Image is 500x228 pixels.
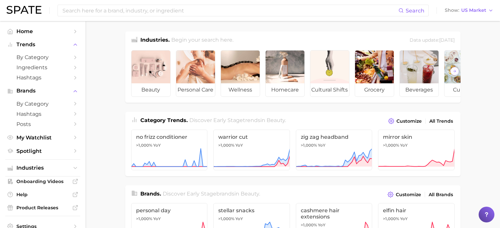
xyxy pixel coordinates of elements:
[16,178,69,184] span: Onboarding Videos
[443,6,495,15] button: ShowUS Market
[444,50,484,97] a: culinary
[450,67,459,75] button: Scroll Right
[62,5,398,16] input: Search here for a brand, industry, or ingredient
[5,176,80,186] a: Onboarding Videos
[400,143,408,148] span: YoY
[5,52,80,62] a: by Category
[5,99,80,109] a: by Category
[176,50,215,97] a: personal care
[16,192,69,197] span: Help
[136,143,152,148] span: >1,000%
[140,117,188,123] span: Category Trends .
[396,192,421,197] span: Customize
[444,83,483,96] span: culinary
[386,190,422,199] button: Customize
[429,192,453,197] span: All Brands
[399,50,439,97] a: beverages
[16,54,69,60] span: by Category
[301,143,317,148] span: >1,000%
[140,191,161,197] span: Brands .
[461,9,486,12] span: US Market
[153,216,161,221] span: YoY
[5,146,80,156] a: Spotlight
[131,83,170,96] span: beauty
[355,50,394,97] a: grocery
[266,83,304,96] span: homecare
[189,117,286,123] span: Discover Early Stage trends in .
[136,216,152,221] span: >1,000%
[16,111,69,117] span: Hashtags
[16,205,69,211] span: Product Releases
[265,50,305,97] a: homecare
[16,148,69,154] span: Spotlight
[218,143,234,148] span: >1,000%
[213,130,290,170] a: warrior cut>1,000% YoY
[445,9,459,12] span: Show
[5,73,80,83] a: Hashtags
[5,133,80,143] a: My Watchlist
[16,74,69,81] span: Hashtags
[406,8,424,14] span: Search
[400,83,439,96] span: beverages
[163,191,260,197] span: Discover Early Stage brands in .
[176,83,215,96] span: personal care
[153,143,161,148] span: YoY
[16,42,69,48] span: Trends
[16,88,69,94] span: Brands
[171,36,233,45] h2: Begin your search here.
[136,134,203,140] span: no frizz conditioner
[131,50,171,97] a: beauty
[7,6,41,14] img: SPATE
[5,203,80,213] a: Product Releases
[5,163,80,173] button: Industries
[383,207,450,214] span: elfin hair
[235,216,243,221] span: YoY
[16,135,69,141] span: My Watchlist
[5,109,80,119] a: Hashtags
[383,143,399,148] span: >1,000%
[5,40,80,50] button: Trends
[355,83,394,96] span: grocery
[16,165,69,171] span: Industries
[221,83,260,96] span: wellness
[383,216,399,221] span: >1,000%
[396,118,422,124] span: Customize
[301,134,368,140] span: zig zag headband
[218,134,285,140] span: warrior cut
[16,64,69,71] span: Ingredients
[428,117,455,126] a: All Trends
[410,36,455,45] div: Data update: [DATE]
[218,207,285,214] span: stellar snacks
[5,86,80,96] button: Brands
[16,101,69,107] span: by Category
[221,50,260,97] a: wellness
[5,26,80,36] a: Home
[16,28,69,34] span: Home
[387,116,423,126] button: Customize
[400,216,408,221] span: YoY
[383,134,450,140] span: mirror skin
[310,50,349,97] a: cultural shifts
[301,222,317,227] span: >1,000%
[218,216,234,221] span: >1,000%
[16,121,69,127] span: Posts
[235,143,243,148] span: YoY
[301,207,368,220] span: cashmere hair extensions
[267,117,285,123] span: beauty
[296,130,372,170] a: zig zag headband>1,000% YoY
[5,119,80,129] a: Posts
[378,130,455,170] a: mirror skin>1,000% YoY
[310,83,349,96] span: cultural shifts
[427,190,455,199] a: All Brands
[140,36,170,45] h1: Industries.
[241,191,259,197] span: beauty
[318,222,325,228] span: YoY
[5,190,80,199] a: Help
[318,143,325,148] span: YoY
[429,118,453,124] span: All Trends
[136,207,203,214] span: personal day
[5,62,80,73] a: Ingredients
[131,130,208,170] a: no frizz conditioner>1,000% YoY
